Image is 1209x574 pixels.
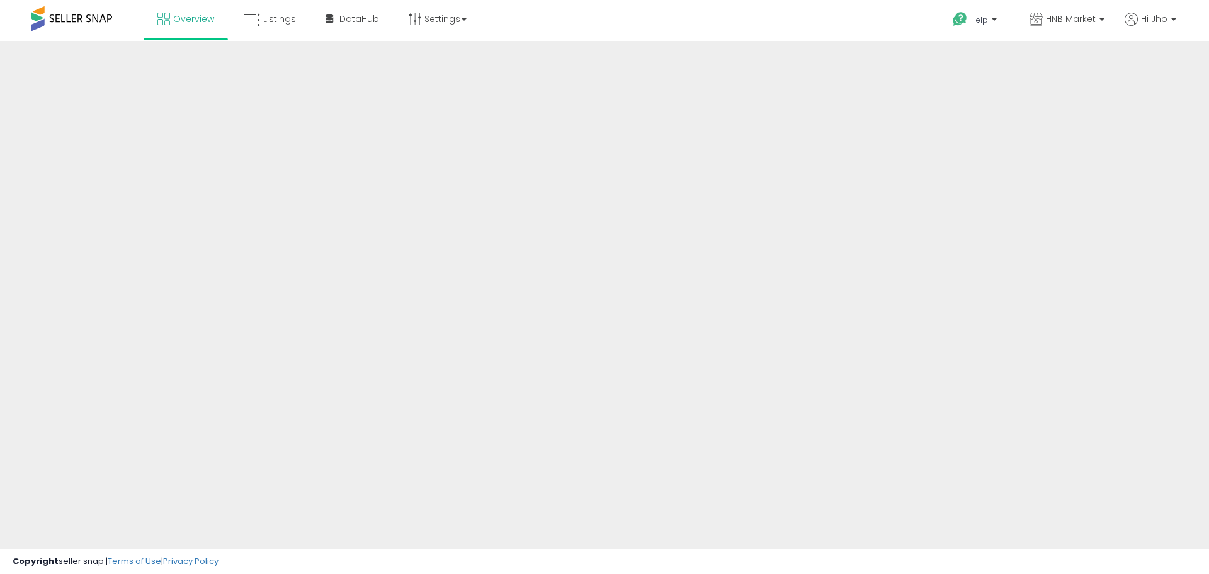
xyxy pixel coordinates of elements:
[263,13,296,25] span: Listings
[108,555,161,567] a: Terms of Use
[173,13,214,25] span: Overview
[163,555,219,567] a: Privacy Policy
[13,555,59,567] strong: Copyright
[1141,13,1167,25] span: Hi Jho
[952,11,968,27] i: Get Help
[339,13,379,25] span: DataHub
[943,2,1009,41] a: Help
[13,556,219,568] div: seller snap | |
[971,14,988,25] span: Help
[1125,13,1176,41] a: Hi Jho
[1046,13,1096,25] span: HNB Market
